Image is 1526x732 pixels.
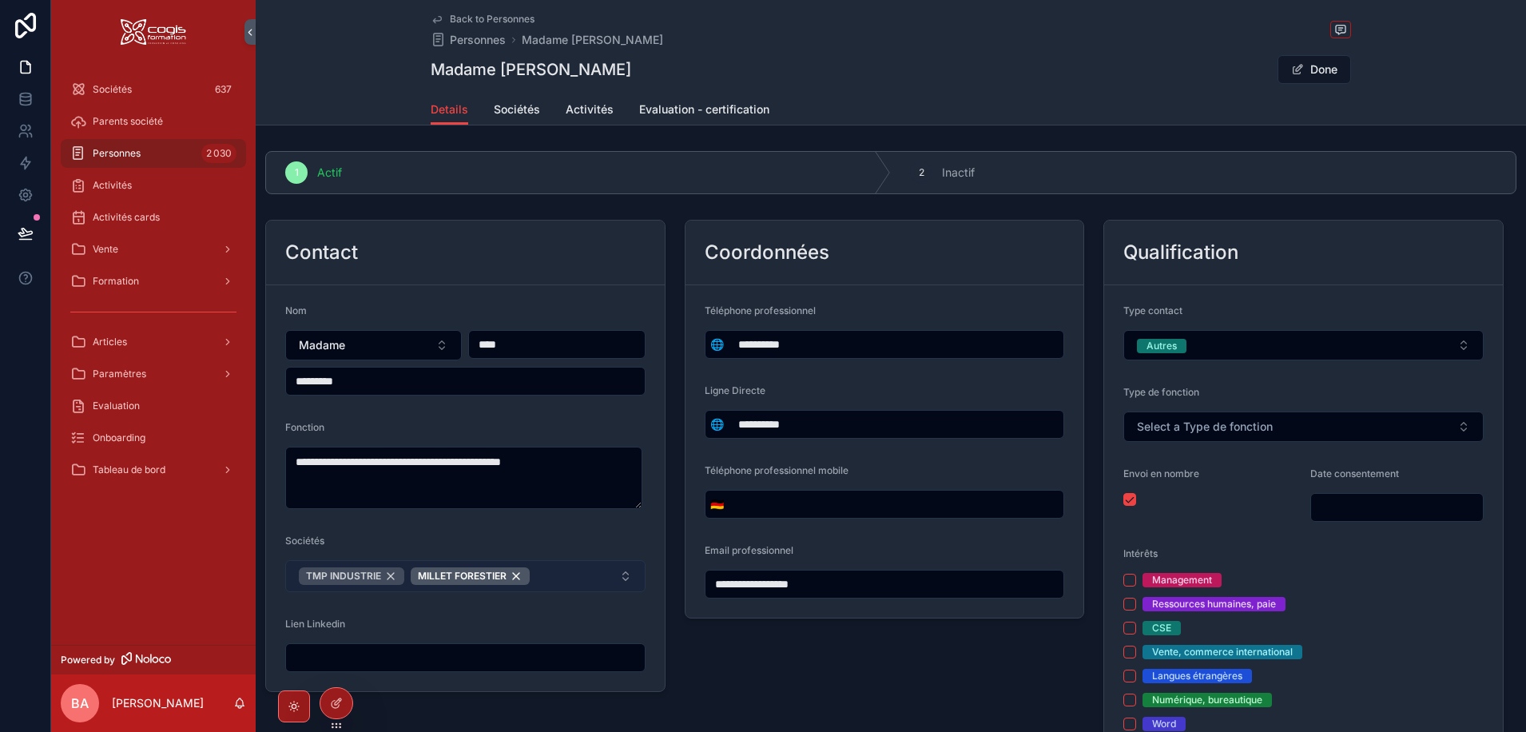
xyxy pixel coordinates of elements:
img: App logo [121,19,186,45]
a: Vente [61,235,246,264]
span: 1 [295,166,299,179]
span: MILLET FORESTIER [418,570,507,583]
a: Paramètres [61,360,246,388]
span: Sociétés [494,101,540,117]
span: Back to Personnes [450,13,534,26]
span: Type contact [1123,304,1182,316]
h2: Qualification [1123,240,1238,265]
span: Personnes [450,32,506,48]
span: Téléphone professionnel [705,304,816,316]
span: Personnes [93,147,141,160]
span: 2 [919,166,924,179]
span: Details [431,101,468,117]
button: Select Button [705,410,729,439]
span: 🌐 [710,336,724,352]
span: Intérêts [1123,547,1158,559]
span: Ligne Directe [705,384,765,396]
span: Actif [317,165,342,181]
span: Sociétés [285,535,324,547]
span: TMP INDUSTRIE [306,570,381,583]
a: Activités cards [61,203,246,232]
span: Date consentement [1310,467,1399,479]
a: Details [431,95,468,125]
h1: Madame [PERSON_NAME] [431,58,631,81]
span: Téléphone professionnel mobile [705,464,848,476]
span: Fonction [285,421,324,433]
a: Articles [61,328,246,356]
span: Madame [299,337,345,353]
span: Envoi en nombre [1123,467,1199,479]
button: Select Button [285,560,646,592]
span: Activités [93,179,132,192]
a: Parents société [61,107,246,136]
button: Unselect AUTRES [1137,337,1186,353]
button: Select Button [285,330,462,360]
div: Ressources humaines, paie [1152,597,1276,611]
span: Sociétés [93,83,132,96]
span: Tableau de bord [93,463,165,476]
a: Formation [61,267,246,296]
span: Inactif [942,165,975,181]
button: Unselect 730 [299,567,404,585]
div: Management [1152,573,1212,587]
span: Activités cards [93,211,160,224]
span: Parents société [93,115,163,128]
div: 637 [210,80,236,99]
a: Onboarding [61,424,246,452]
span: Powered by [61,654,115,666]
a: Sociétés [494,95,540,127]
span: Nom [285,304,307,316]
div: CSE [1152,621,1171,635]
span: Lien Linkedin [285,618,345,630]
span: Activités [566,101,614,117]
span: 🇩🇪 [710,496,724,512]
div: Word [1152,717,1176,731]
h2: Coordonnées [705,240,829,265]
a: Tableau de bord [61,456,246,484]
button: Unselect 565 [411,567,530,585]
button: Select Button [705,330,729,359]
a: Personnes [431,32,506,48]
button: Done [1278,55,1351,84]
span: BA [71,694,89,713]
div: Vente, commerce international [1152,645,1293,659]
a: Sociétés637 [61,75,246,104]
h2: Contact [285,240,358,265]
span: Formation [93,275,139,288]
span: Articles [93,336,127,348]
a: Back to Personnes [431,13,534,26]
a: Powered by [51,645,256,674]
span: Evaluation [93,400,140,412]
a: Personnes2 030 [61,139,246,168]
div: Langues étrangères [1152,669,1242,683]
p: [PERSON_NAME] [112,695,204,711]
span: Paramètres [93,368,146,380]
span: 🌐 [710,416,724,432]
a: Activités [566,95,614,127]
span: Evaluation - certification [639,101,769,117]
span: Type de fonction [1123,386,1199,398]
a: Evaluation [61,392,246,420]
span: Select a Type de fonction [1137,419,1273,435]
div: Numérique, bureautique [1152,693,1262,707]
a: Evaluation - certification [639,95,769,127]
div: 2 030 [201,144,236,163]
span: Onboarding [93,432,145,444]
span: Email professionnel [705,544,793,556]
div: Autres [1146,339,1177,353]
div: scrollable content [51,64,256,505]
span: Vente [93,243,118,256]
button: Select Button [1123,412,1484,442]
button: Select Button [1123,330,1484,360]
button: Select Button [705,490,729,519]
a: Activités [61,171,246,200]
a: Madame [PERSON_NAME] [522,32,663,48]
